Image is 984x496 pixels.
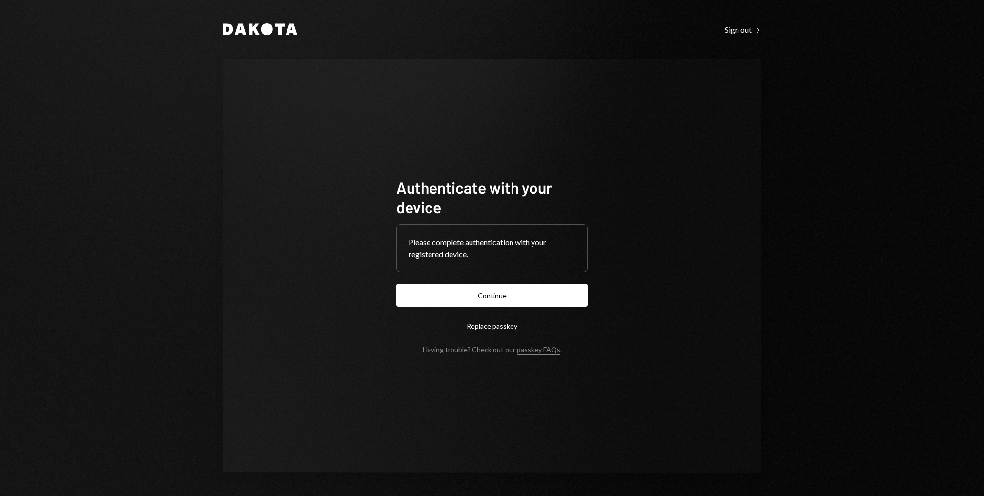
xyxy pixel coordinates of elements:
[725,25,761,35] div: Sign out
[423,345,562,354] div: Having trouble? Check out our .
[725,24,761,35] a: Sign out
[396,177,588,216] h1: Authenticate with your device
[396,284,588,307] button: Continue
[517,345,560,355] a: passkey FAQs
[409,237,575,260] div: Please complete authentication with your registered device.
[396,315,588,338] button: Replace passkey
